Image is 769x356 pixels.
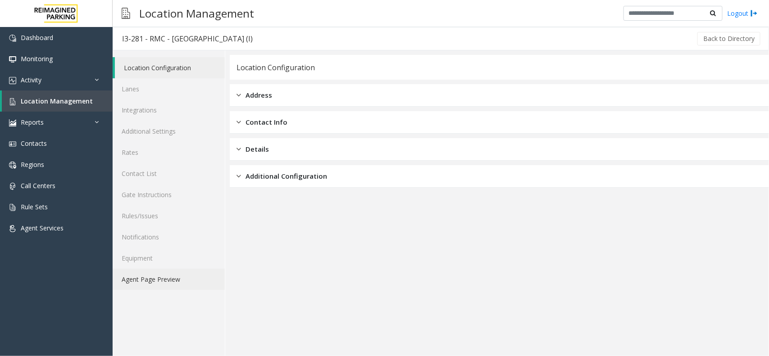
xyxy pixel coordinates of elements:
span: Activity [21,76,41,84]
img: closed [237,144,241,154]
span: Location Management [21,97,93,105]
img: 'icon' [9,56,16,63]
span: Additional Configuration [246,171,327,181]
img: closed [237,117,241,127]
a: Agent Page Preview [113,269,225,290]
span: Monitoring [21,54,53,63]
button: Back to Directory [697,32,760,45]
span: Agent Services [21,224,64,232]
img: 'icon' [9,162,16,169]
img: 'icon' [9,204,16,211]
a: Lanes [113,78,225,99]
h3: Location Management [135,2,259,24]
img: 'icon' [9,183,16,190]
div: I3-281 - RMC - [GEOGRAPHIC_DATA] (I) [122,33,253,45]
img: 'icon' [9,140,16,148]
a: Notifications [113,226,225,248]
span: Contacts [21,139,47,148]
img: logout [751,9,758,18]
span: Call Centers [21,181,55,190]
a: Rates [113,142,225,163]
span: Regions [21,160,44,169]
span: Details [246,144,269,154]
img: closed [237,171,241,181]
a: Location Management [2,90,113,112]
img: 'icon' [9,119,16,126]
img: 'icon' [9,77,16,84]
a: Integrations [113,99,225,121]
a: Rules/Issues [113,205,225,226]
img: 'icon' [9,98,16,105]
span: Rule Sets [21,203,48,211]
img: pageIcon [122,2,130,24]
span: Contact Info [246,117,287,127]
div: Location Configuration [237,62,315,73]
a: Equipment [113,248,225,269]
img: 'icon' [9,35,16,42]
span: Address [246,90,272,100]
img: closed [237,90,241,100]
img: 'icon' [9,225,16,232]
a: Gate Instructions [113,184,225,205]
a: Additional Settings [113,121,225,142]
a: Contact List [113,163,225,184]
a: Location Configuration [115,57,225,78]
a: Logout [727,9,758,18]
span: Reports [21,118,44,126]
span: Dashboard [21,33,53,42]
